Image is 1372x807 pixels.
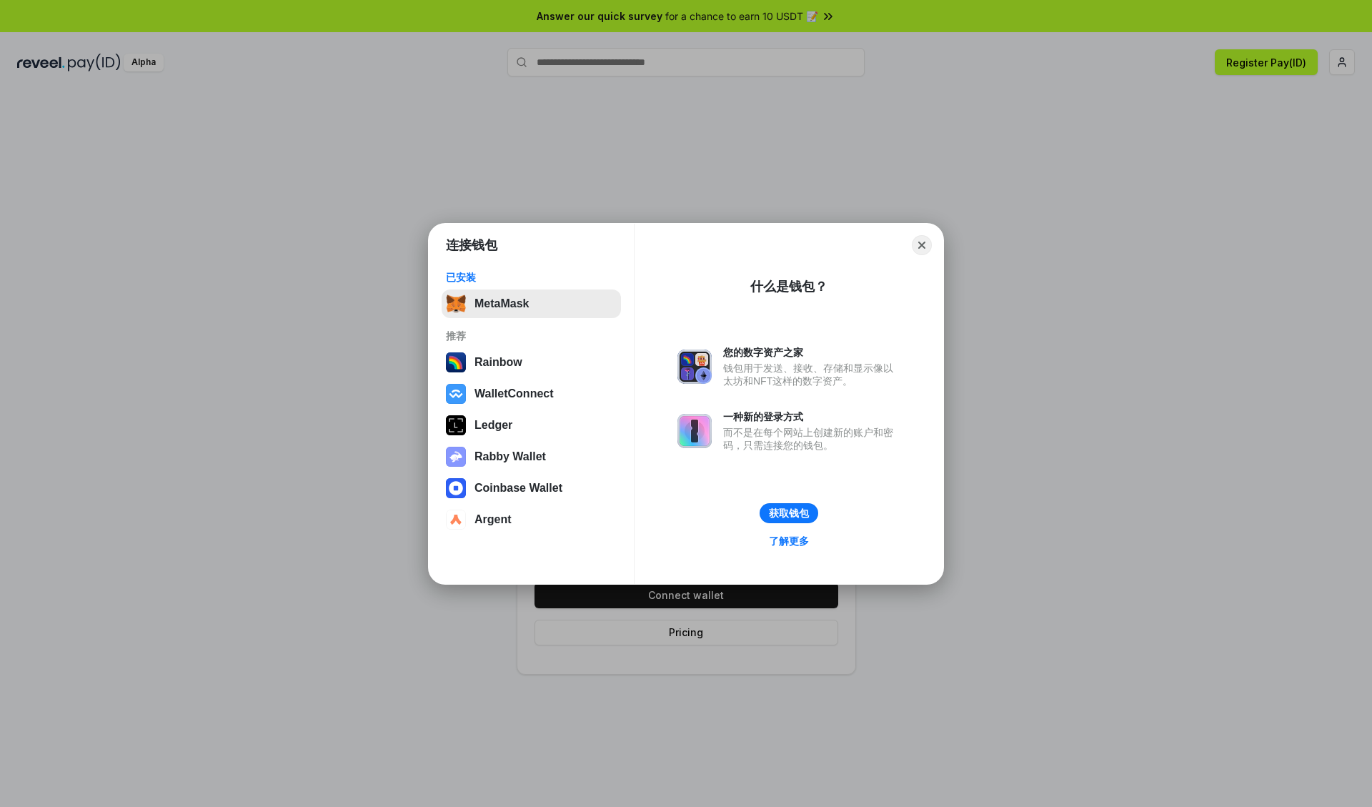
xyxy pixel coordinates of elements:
[723,410,900,423] div: 一种新的登录方式
[723,426,900,452] div: 而不是在每个网站上创建新的账户和密码，只需连接您的钱包。
[760,503,818,523] button: 获取钱包
[442,380,621,408] button: WalletConnect
[442,348,621,377] button: Rainbow
[446,510,466,530] img: svg+xml,%3Csvg%20width%3D%2228%22%20height%3D%2228%22%20viewBox%3D%220%200%2028%2028%22%20fill%3D...
[474,297,529,310] div: MetaMask
[446,384,466,404] img: svg+xml,%3Csvg%20width%3D%2228%22%20height%3D%2228%22%20viewBox%3D%220%200%2028%2028%22%20fill%3D...
[912,235,932,255] button: Close
[446,294,466,314] img: svg+xml,%3Csvg%20fill%3D%22none%22%20height%3D%2233%22%20viewBox%3D%220%200%2035%2033%22%20width%...
[723,362,900,387] div: 钱包用于发送、接收、存储和显示像以太坊和NFT这样的数字资产。
[474,387,554,400] div: WalletConnect
[723,346,900,359] div: 您的数字资产之家
[474,419,512,432] div: Ledger
[446,271,617,284] div: 已安装
[769,535,809,548] div: 了解更多
[677,414,712,448] img: svg+xml,%3Csvg%20xmlns%3D%22http%3A%2F%2Fwww.w3.org%2F2000%2Fsvg%22%20fill%3D%22none%22%20viewBox...
[446,237,497,254] h1: 连接钱包
[474,356,522,369] div: Rainbow
[677,350,712,384] img: svg+xml,%3Csvg%20xmlns%3D%22http%3A%2F%2Fwww.w3.org%2F2000%2Fsvg%22%20fill%3D%22none%22%20viewBox...
[446,478,466,498] img: svg+xml,%3Csvg%20width%3D%2228%22%20height%3D%2228%22%20viewBox%3D%220%200%2028%2028%22%20fill%3D...
[769,507,809,520] div: 获取钱包
[474,513,512,526] div: Argent
[474,482,562,495] div: Coinbase Wallet
[446,352,466,372] img: svg+xml,%3Csvg%20width%3D%22120%22%20height%3D%22120%22%20viewBox%3D%220%200%20120%20120%22%20fil...
[446,415,466,435] img: svg+xml,%3Csvg%20xmlns%3D%22http%3A%2F%2Fwww.w3.org%2F2000%2Fsvg%22%20width%3D%2228%22%20height%3...
[442,442,621,471] button: Rabby Wallet
[750,278,827,295] div: 什么是钱包？
[446,447,466,467] img: svg+xml,%3Csvg%20xmlns%3D%22http%3A%2F%2Fwww.w3.org%2F2000%2Fsvg%22%20fill%3D%22none%22%20viewBox...
[442,411,621,440] button: Ledger
[442,289,621,318] button: MetaMask
[474,450,546,463] div: Rabby Wallet
[446,330,617,342] div: 推荐
[760,532,817,550] a: 了解更多
[442,505,621,534] button: Argent
[442,474,621,502] button: Coinbase Wallet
